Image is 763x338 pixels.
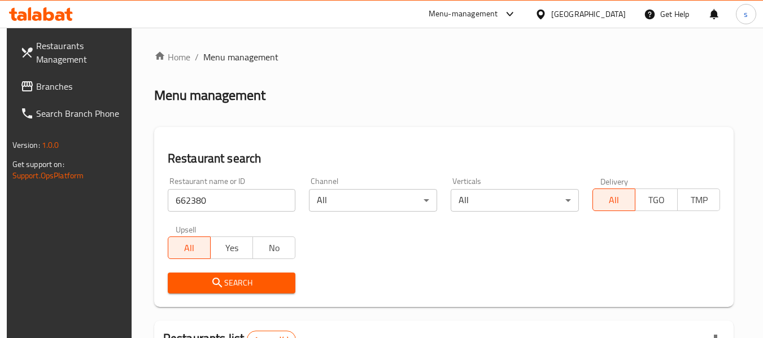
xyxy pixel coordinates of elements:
[11,100,134,127] a: Search Branch Phone
[154,86,265,104] h2: Menu management
[640,192,673,208] span: TGO
[154,50,190,64] a: Home
[11,73,134,100] a: Branches
[551,8,626,20] div: [GEOGRAPHIC_DATA]
[168,150,721,167] h2: Restaurant search
[635,188,678,211] button: TGO
[168,189,296,212] input: Search for restaurant name or ID..
[36,80,125,93] span: Branches
[252,236,295,259] button: No
[195,50,199,64] li: /
[215,240,248,256] span: Yes
[12,138,40,152] span: Version:
[598,192,631,208] span: All
[42,138,59,152] span: 1.0.0
[677,188,720,211] button: TMP
[12,168,84,183] a: Support.OpsPlatform
[154,50,734,64] nav: breadcrumb
[451,189,579,212] div: All
[600,177,629,185] label: Delivery
[309,189,437,212] div: All
[429,7,498,21] div: Menu-management
[210,236,253,259] button: Yes
[168,236,211,259] button: All
[168,273,296,293] button: Search
[176,225,197,233] label: Upsell
[11,32,134,73] a: Restaurants Management
[173,240,206,256] span: All
[203,50,278,64] span: Menu management
[744,8,748,20] span: s
[36,39,125,66] span: Restaurants Management
[682,192,716,208] span: TMP
[177,276,287,290] span: Search
[592,188,635,211] button: All
[12,157,64,172] span: Get support on:
[258,240,291,256] span: No
[36,107,125,120] span: Search Branch Phone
